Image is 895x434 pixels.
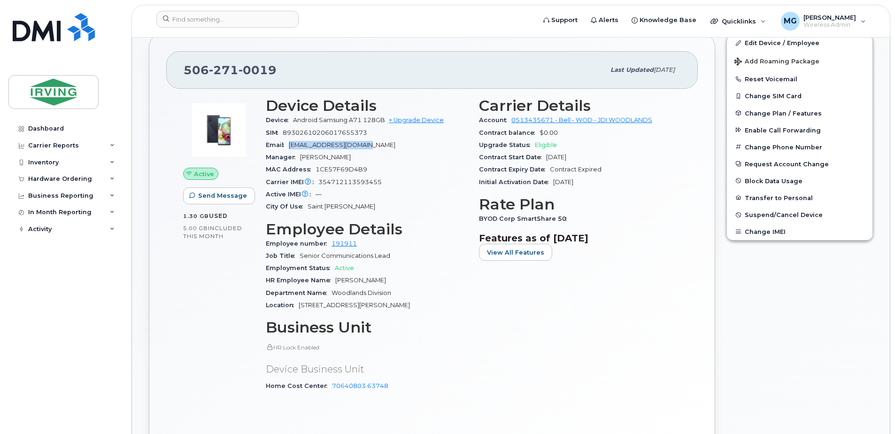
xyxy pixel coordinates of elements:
[599,15,618,25] span: Alerts
[479,97,681,114] h3: Carrier Details
[335,277,386,284] span: [PERSON_NAME]
[479,154,546,161] span: Contract Start Date
[727,122,872,139] button: Enable Call Forwarding
[266,191,316,198] span: Active IMEI
[266,277,335,284] span: HR Employee Name
[479,141,535,148] span: Upgrade Status
[266,302,299,309] span: Location
[704,12,772,31] div: Quicklinks
[479,196,681,213] h3: Rate Plan
[289,141,395,148] span: [EMAIL_ADDRESS][DOMAIN_NAME]
[266,382,332,389] span: Home Cost Center
[727,172,872,189] button: Block Data Usage
[803,14,856,21] span: [PERSON_NAME]
[183,225,242,240] span: included this month
[727,34,872,51] a: Edit Device / Employee
[487,248,544,257] span: View All Features
[551,15,578,25] span: Support
[318,178,382,186] span: 354712113593455
[266,363,468,376] p: Device Business Unit
[479,232,681,244] h3: Features as of [DATE]
[266,129,283,136] span: SIM
[774,12,872,31] div: Michelle Gonsalvez
[479,166,550,173] span: Contract Expiry Date
[266,319,468,336] h3: Business Unit
[479,215,571,222] span: BYOD Corp SmartShare 50
[727,155,872,172] button: Request Account Change
[727,70,872,87] button: Reset Voicemail
[283,129,367,136] span: 89302610206017655373
[389,116,444,124] a: + Upgrade Device
[266,343,468,351] p: HR Lock Enabled
[332,240,357,247] a: 191911
[300,154,351,161] span: [PERSON_NAME]
[625,11,703,30] a: Knowledge Base
[300,252,390,259] span: Senior Communications Lead
[727,206,872,223] button: Suspend/Cancel Device
[479,178,553,186] span: Initial Activation Date
[299,302,410,309] span: [STREET_ADDRESS][PERSON_NAME]
[727,51,872,70] button: Add Roaming Package
[479,129,540,136] span: Contract balance
[803,21,856,29] span: Wireless Admin
[198,191,247,200] span: Send Message
[553,178,573,186] span: [DATE]
[640,15,696,25] span: Knowledge Base
[239,63,277,77] span: 0019
[332,289,391,296] span: Woodlands Division
[183,213,209,219] span: 1.30 GB
[293,116,385,124] span: Android Samsung A71 128GB
[316,191,322,198] span: —
[335,264,354,271] span: Active
[722,17,756,25] span: Quicklinks
[584,11,625,30] a: Alerts
[654,66,675,73] span: [DATE]
[209,63,239,77] span: 271
[537,11,584,30] a: Support
[535,141,557,148] span: Eligible
[727,139,872,155] button: Change Phone Number
[183,225,208,232] span: 5.00 GB
[209,212,228,219] span: used
[266,252,300,259] span: Job Title
[266,154,300,161] span: Manager
[308,203,375,210] span: Saint [PERSON_NAME]
[745,109,822,116] span: Change Plan / Features
[734,58,819,67] span: Add Roaming Package
[546,154,566,161] span: [DATE]
[727,87,872,104] button: Change SIM Card
[727,189,872,206] button: Transfer to Personal
[266,203,308,210] span: City Of Use
[266,178,318,186] span: Carrier IMEI
[745,211,823,218] span: Suspend/Cancel Device
[266,116,293,124] span: Device
[183,187,255,204] button: Send Message
[266,221,468,238] h3: Employee Details
[266,264,335,271] span: Employment Status
[332,382,388,389] a: 70640803.63748
[266,97,468,114] h3: Device Details
[266,289,332,296] span: Department Name
[184,63,277,77] span: 506
[479,116,511,124] span: Account
[479,244,552,261] button: View All Features
[194,170,214,178] span: Active
[266,240,332,247] span: Employee number
[610,66,654,73] span: Last updated
[266,141,289,148] span: Email
[550,166,602,173] span: Contract Expired
[156,11,299,28] input: Find something...
[191,102,247,158] img: image20231002-3703462-2fiket.jpeg
[540,129,558,136] span: $0.00
[727,223,872,240] button: Change IMEI
[316,166,367,173] span: 1CE57F69D4B9
[266,166,316,173] span: MAC Address
[511,116,652,124] a: 0513435671 - Bell - WOD - JDI WOODLANDS
[745,126,821,133] span: Enable Call Forwarding
[784,15,797,27] span: MG
[727,105,872,122] button: Change Plan / Features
